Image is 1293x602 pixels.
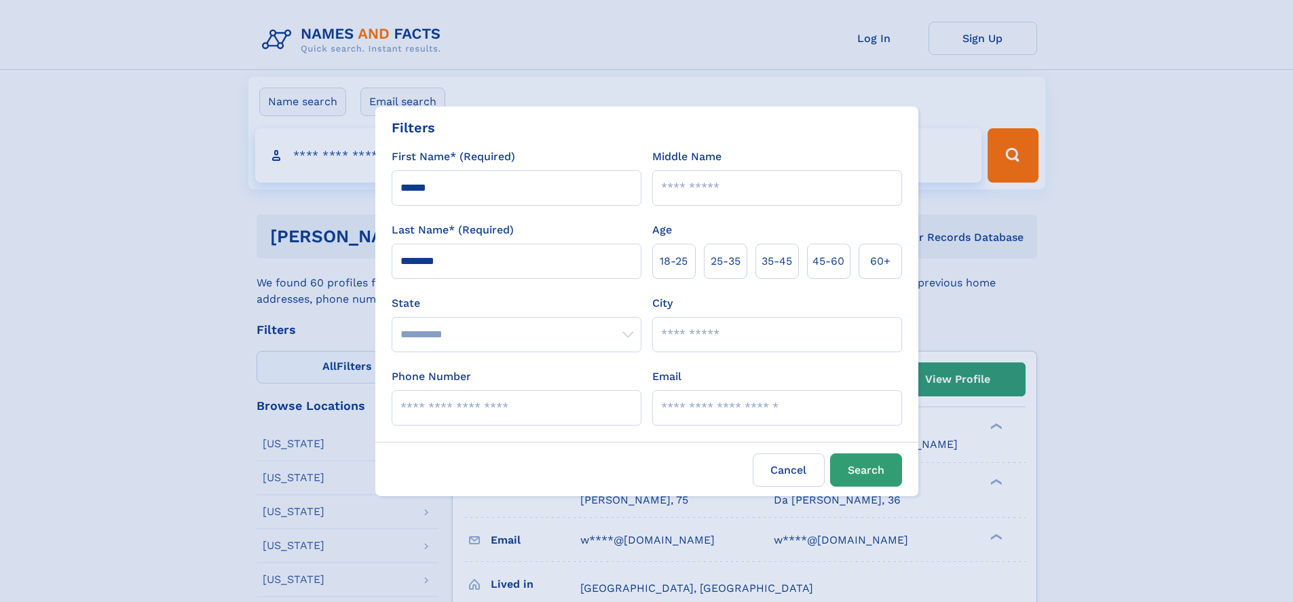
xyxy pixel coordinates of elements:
[812,253,844,269] span: 45‑60
[762,253,792,269] span: 35‑45
[830,453,902,487] button: Search
[753,453,825,487] label: Cancel
[652,369,681,385] label: Email
[652,149,722,165] label: Middle Name
[652,222,672,238] label: Age
[392,222,514,238] label: Last Name* (Required)
[392,149,515,165] label: First Name* (Required)
[392,369,471,385] label: Phone Number
[392,295,641,312] label: State
[870,253,891,269] span: 60+
[660,253,688,269] span: 18‑25
[711,253,741,269] span: 25‑35
[392,117,435,138] div: Filters
[652,295,673,312] label: City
